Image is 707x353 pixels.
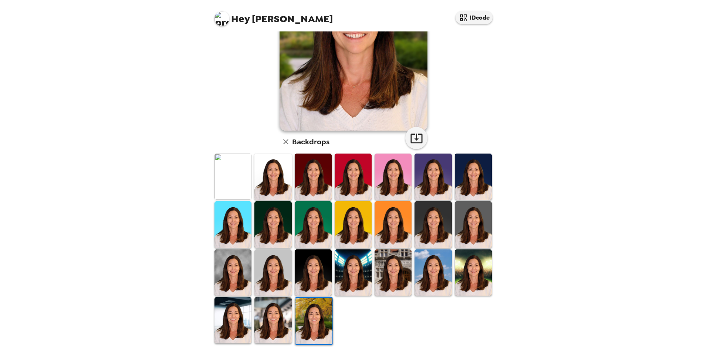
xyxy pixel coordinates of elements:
[214,7,333,24] span: [PERSON_NAME]
[292,136,329,148] h6: Backdrops
[214,11,229,26] img: profile pic
[231,12,250,26] span: Hey
[456,11,493,24] button: IDcode
[214,154,251,200] img: Original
